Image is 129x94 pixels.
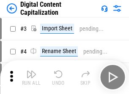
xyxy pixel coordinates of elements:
span: # 4 [20,48,27,55]
div: Import Sheet [40,24,74,34]
div: Digital Content Capitalization [20,0,98,16]
img: Support [101,5,108,12]
span: # 3 [20,25,27,32]
div: Rename Sheet [40,46,78,56]
img: Settings menu [112,3,122,13]
img: Back [7,3,17,13]
div: pending... [83,48,107,55]
div: pending... [80,26,104,32]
